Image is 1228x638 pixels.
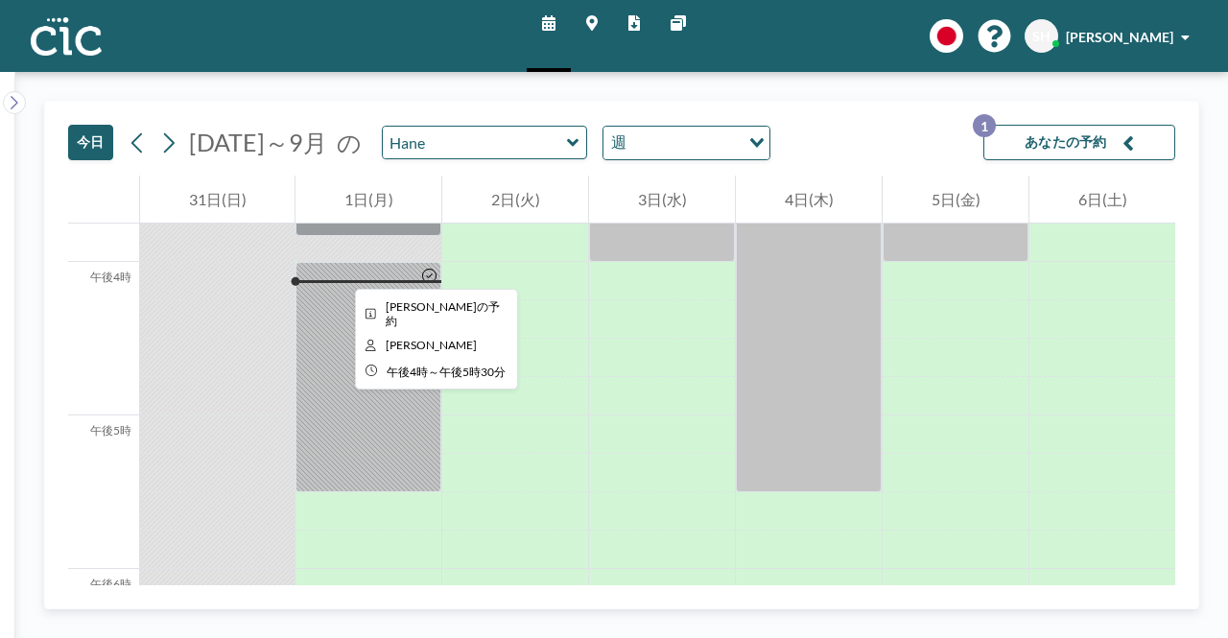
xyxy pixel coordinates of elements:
font: ～ [428,365,439,379]
font: 午後4時 [90,270,131,284]
font: 午後4時 [387,365,428,379]
font: [PERSON_NAME] [1066,29,1173,45]
div: オプションを検索 [603,127,769,159]
font: の [337,128,362,156]
font: あなたの予約 [1025,133,1107,150]
font: 5日(金) [932,190,980,208]
font: SH [1032,28,1051,44]
font: 4日(木) [785,190,834,208]
font: 31日(日) [189,190,247,208]
font: [DATE]～9月 [189,128,327,156]
span: Shinyaさんの予約 [386,299,500,328]
button: 今日 [68,125,113,160]
font: 2日(火) [491,190,540,208]
font: 6日(土) [1078,190,1127,208]
font: 週 [611,132,626,151]
button: あなたの予約1 [983,125,1175,160]
font: 1日(月) [344,190,393,208]
font: 午後6時 [90,577,131,591]
font: 午後5時 [90,423,131,437]
font: 今日 [77,133,105,150]
font: 午後5時30分 [439,365,506,379]
font: 1 [980,118,988,134]
font: 3日(水) [638,190,687,208]
img: 組織ロゴ [31,17,102,56]
input: オプションを検索 [632,130,738,155]
span: 栗山真也 [386,338,477,352]
input: 羽根 [383,127,567,158]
